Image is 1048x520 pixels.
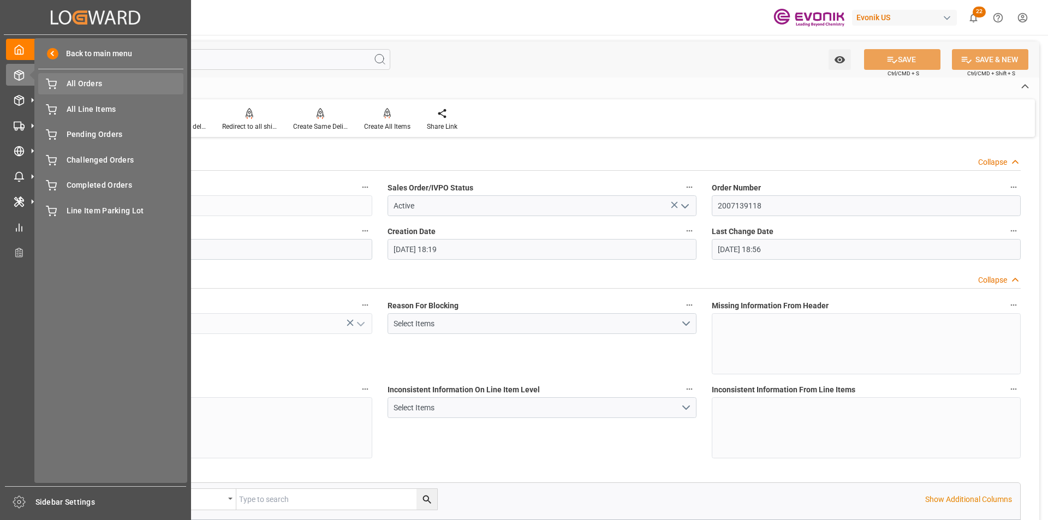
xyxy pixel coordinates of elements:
[1007,298,1021,312] button: Missing Information From Header
[58,48,132,59] span: Back to main menu
[358,382,372,396] button: Missing Master Data From Header
[6,39,185,60] a: My Cockpit
[682,382,696,396] button: Inconsistent Information On Line Item Level
[1007,224,1021,238] button: Last Change Date
[67,154,184,166] span: Challenged Orders
[67,104,184,115] span: All Line Items
[888,69,919,77] span: Ctrl/CMD + S
[35,497,187,508] span: Sidebar Settings
[154,489,236,510] button: open menu
[50,49,390,70] input: Search Fields
[416,489,437,510] button: search button
[773,8,844,27] img: Evonik-brand-mark-Deep-Purple-RGB.jpeg_1700498283.jpeg
[38,200,183,221] a: Line Item Parking Lot
[961,5,986,30] button: show 22 new notifications
[712,182,761,194] span: Order Number
[358,298,372,312] button: Blocked From Further Processing
[293,122,348,132] div: Create Same Delivery Date
[978,157,1007,168] div: Collapse
[38,73,183,94] a: All Orders
[236,489,437,510] input: Type to search
[1007,382,1021,396] button: Inconsistent Information From Line Items
[388,226,436,237] span: Creation Date
[712,226,773,237] span: Last Change Date
[38,98,183,119] a: All Line Items
[829,49,851,70] button: open menu
[358,180,372,194] button: code
[388,384,540,396] span: Inconsistent Information On Line Item Level
[352,315,368,332] button: open menu
[6,242,185,263] a: Transport Planner
[67,129,184,140] span: Pending Orders
[682,298,696,312] button: Reason For Blocking
[388,300,458,312] span: Reason For Blocking
[967,69,1015,77] span: Ctrl/CMD + Shift + S
[952,49,1028,70] button: SAVE & NEW
[222,122,277,132] div: Redirect to all shipments
[427,122,457,132] div: Share Link
[6,216,185,237] a: My Reports
[394,402,680,414] div: Select Items
[852,7,961,28] button: Evonik US
[394,318,680,330] div: Select Items
[682,180,696,194] button: Sales Order/IVPO Status
[67,78,184,89] span: All Orders
[67,205,184,217] span: Line Item Parking Lot
[388,313,696,334] button: open menu
[160,491,224,504] div: Equals
[682,224,696,238] button: Creation Date
[973,7,986,17] span: 22
[864,49,940,70] button: SAVE
[388,239,696,260] input: DD.MM.YYYY HH:MM
[712,300,829,312] span: Missing Information From Header
[852,10,957,26] div: Evonik US
[925,494,1012,505] p: Show Additional Columns
[364,122,410,132] div: Create All Items
[712,239,1021,260] input: DD.MM.YYYY HH:MM
[986,5,1010,30] button: Help Center
[978,274,1007,286] div: Collapse
[676,198,692,214] button: open menu
[388,182,473,194] span: Sales Order/IVPO Status
[358,224,372,238] button: Order Type (SAP)
[1007,180,1021,194] button: Order Number
[38,149,183,170] a: Challenged Orders
[388,397,696,418] button: open menu
[67,180,184,191] span: Completed Orders
[38,175,183,196] a: Completed Orders
[712,384,855,396] span: Inconsistent Information From Line Items
[38,124,183,145] a: Pending Orders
